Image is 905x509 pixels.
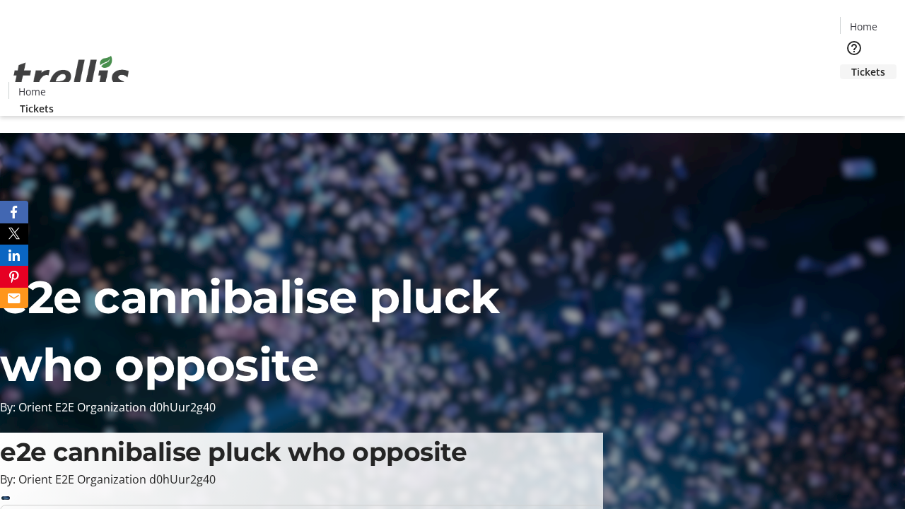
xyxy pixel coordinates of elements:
button: Cart [840,79,868,107]
span: Tickets [20,101,54,116]
a: Home [841,19,886,34]
span: Home [18,84,46,99]
a: Home [9,84,54,99]
button: Help [840,34,868,62]
span: Home [850,19,877,34]
a: Tickets [8,101,65,116]
img: Orient E2E Organization d0hUur2g40's Logo [8,40,134,111]
a: Tickets [840,64,897,79]
span: Tickets [851,64,885,79]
